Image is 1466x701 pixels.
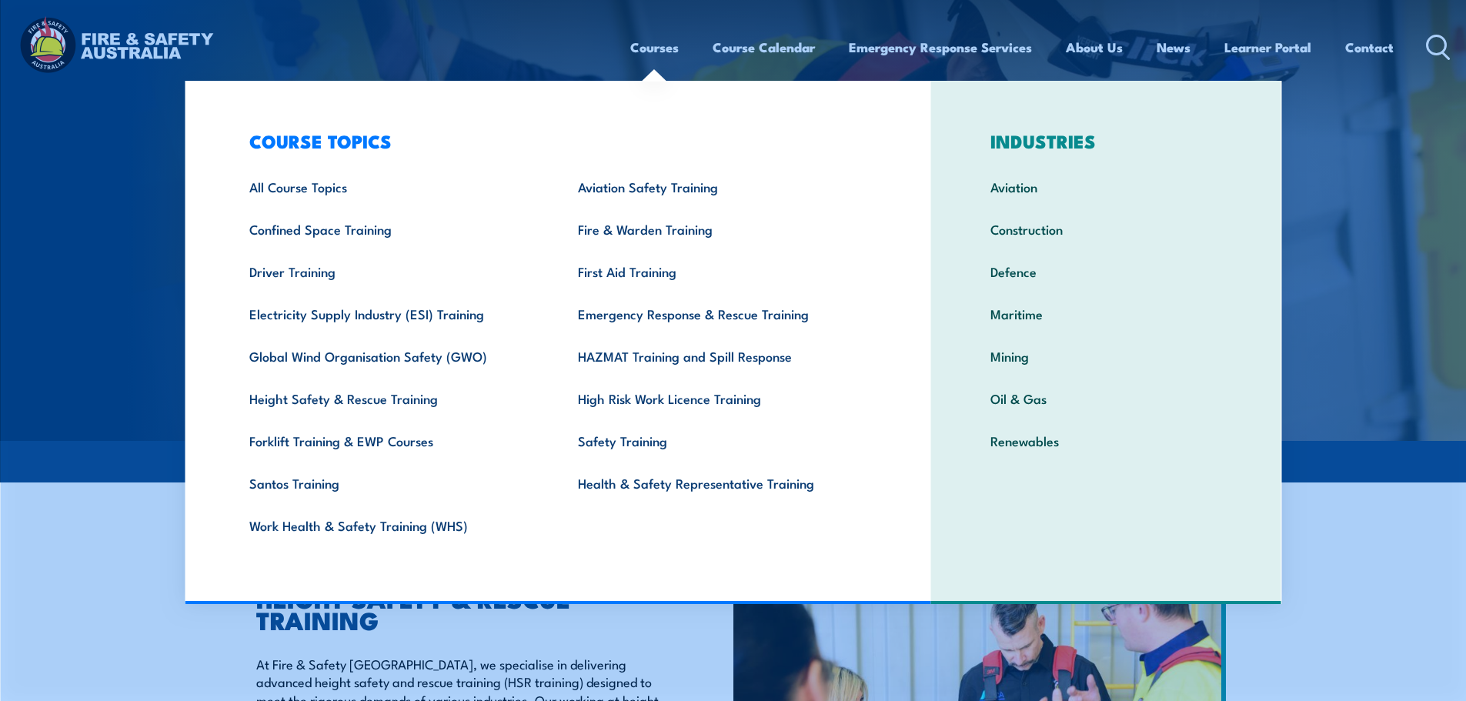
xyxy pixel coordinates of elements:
a: HAZMAT Training and Spill Response [554,335,883,377]
a: Emergency Response & Rescue Training [554,292,883,335]
a: First Aid Training [554,250,883,292]
a: Confined Space Training [225,208,554,250]
a: Defence [967,250,1246,292]
a: Construction [967,208,1246,250]
a: Santos Training [225,462,554,504]
a: Maritime [967,292,1246,335]
a: Global Wind Organisation Safety (GWO) [225,335,554,377]
a: Forklift Training & EWP Courses [225,419,554,462]
a: Learner Portal [1224,27,1311,68]
a: Driver Training [225,250,554,292]
a: Oil & Gas [967,377,1246,419]
a: Work Health & Safety Training (WHS) [225,504,554,546]
a: Aviation [967,165,1246,208]
a: Fire & Warden Training [554,208,883,250]
a: Height Safety & Rescue Training [225,377,554,419]
a: Safety Training [554,419,883,462]
a: About Us [1066,27,1123,68]
a: All Course Topics [225,165,554,208]
a: High Risk Work Licence Training [554,377,883,419]
a: Contact [1345,27,1394,68]
a: Aviation Safety Training [554,165,883,208]
a: Courses [630,27,679,68]
a: Mining [967,335,1246,377]
a: News [1157,27,1190,68]
a: Emergency Response Services [849,27,1032,68]
h2: HEIGHT SAFETY & RESCUE TRAINING [256,587,663,630]
h3: COURSE TOPICS [225,130,883,152]
a: Course Calendar [713,27,815,68]
h3: INDUSTRIES [967,130,1246,152]
a: Health & Safety Representative Training [554,462,883,504]
a: Electricity Supply Industry (ESI) Training [225,292,554,335]
a: Renewables [967,419,1246,462]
